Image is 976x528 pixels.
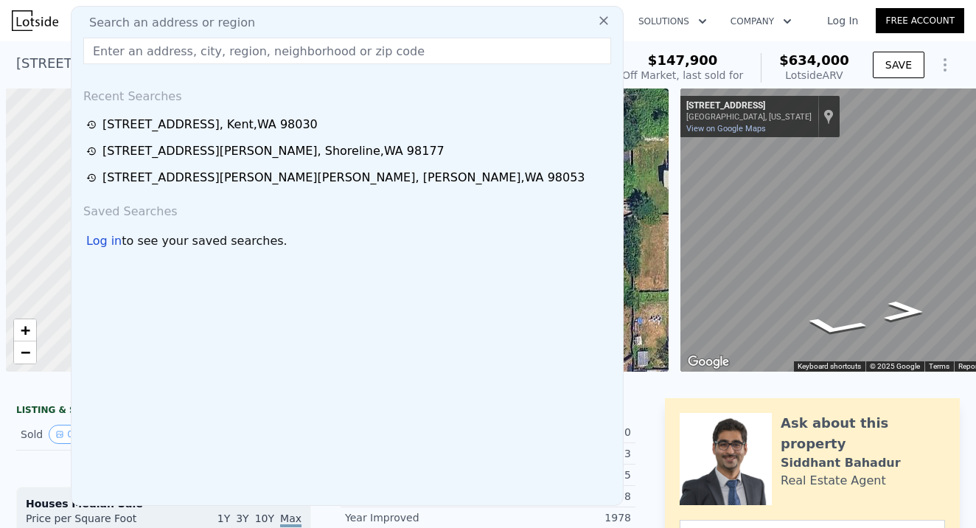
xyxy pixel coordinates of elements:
[86,116,613,133] a: [STREET_ADDRESS], Kent,WA 98030
[102,142,445,160] div: [STREET_ADDRESS][PERSON_NAME] , Shoreline , WA 98177
[488,510,631,525] div: 1978
[781,454,901,472] div: Siddhant Bahadur
[86,142,613,160] a: [STREET_ADDRESS][PERSON_NAME], Shoreline,WA 98177
[648,52,718,68] span: $147,900
[16,404,311,419] div: LISTING & SALE HISTORY
[236,513,248,524] span: 3Y
[779,68,849,83] div: Lotside ARV
[77,191,617,226] div: Saved Searches
[784,313,886,341] path: Go West, SE 276th Ct
[684,352,733,372] a: Open this area in Google Maps (opens a new window)
[798,361,861,372] button: Keyboard shortcuts
[686,112,812,122] div: [GEOGRAPHIC_DATA], [US_STATE]
[16,53,262,74] div: [STREET_ADDRESS] , Kent , WA 98030
[781,413,945,454] div: Ask about this property
[86,169,613,187] a: [STREET_ADDRESS][PERSON_NAME][PERSON_NAME], [PERSON_NAME],WA 98053
[622,68,743,83] div: Off Market, last sold for
[12,10,58,31] img: Lotside
[86,232,122,250] div: Log in
[779,52,849,68] span: $634,000
[102,116,318,133] div: [STREET_ADDRESS] , Kent , WA 98030
[876,8,964,33] a: Free Account
[21,343,30,361] span: −
[686,124,766,133] a: View on Google Maps
[102,169,585,187] div: [STREET_ADDRESS][PERSON_NAME][PERSON_NAME] , [PERSON_NAME] , WA 98053
[870,362,920,370] span: © 2025 Google
[83,38,611,64] input: Enter an address, city, region, neighborhood or zip code
[14,319,36,341] a: Zoom in
[345,510,488,525] div: Year Improved
[823,108,834,125] a: Show location on map
[686,100,812,112] div: [STREET_ADDRESS]
[14,341,36,364] a: Zoom out
[21,425,152,444] div: Sold
[49,425,80,444] button: View historical data
[781,472,886,490] div: Real Estate Agent
[930,50,960,80] button: Show Options
[26,496,301,511] div: Houses Median Sale
[122,232,287,250] span: to see your saved searches.
[77,14,255,32] span: Search an address or region
[627,8,719,35] button: Solutions
[217,513,230,524] span: 1Y
[809,13,876,28] a: Log In
[929,362,949,370] a: Terms (opens in new tab)
[255,513,274,524] span: 10Y
[280,513,301,527] span: Max
[21,321,30,339] span: +
[77,76,617,111] div: Recent Searches
[719,8,804,35] button: Company
[684,352,733,372] img: Google
[868,296,942,326] path: Go Southeast, SE 276th Ct
[873,52,924,78] button: SAVE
